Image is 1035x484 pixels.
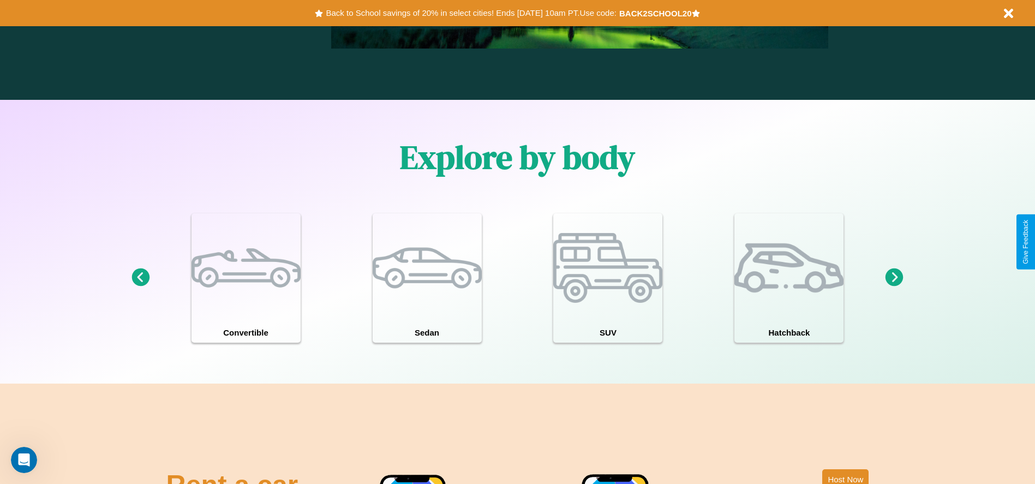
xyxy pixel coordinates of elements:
h4: Sedan [373,322,482,343]
h4: SUV [553,322,662,343]
b: BACK2SCHOOL20 [619,9,692,18]
h1: Explore by body [400,135,635,180]
h4: Hatchback [734,322,843,343]
iframe: Intercom live chat [11,447,37,473]
div: Give Feedback [1022,220,1030,264]
button: Back to School savings of 20% in select cities! Ends [DATE] 10am PT.Use code: [323,5,619,21]
h4: Convertible [192,322,301,343]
